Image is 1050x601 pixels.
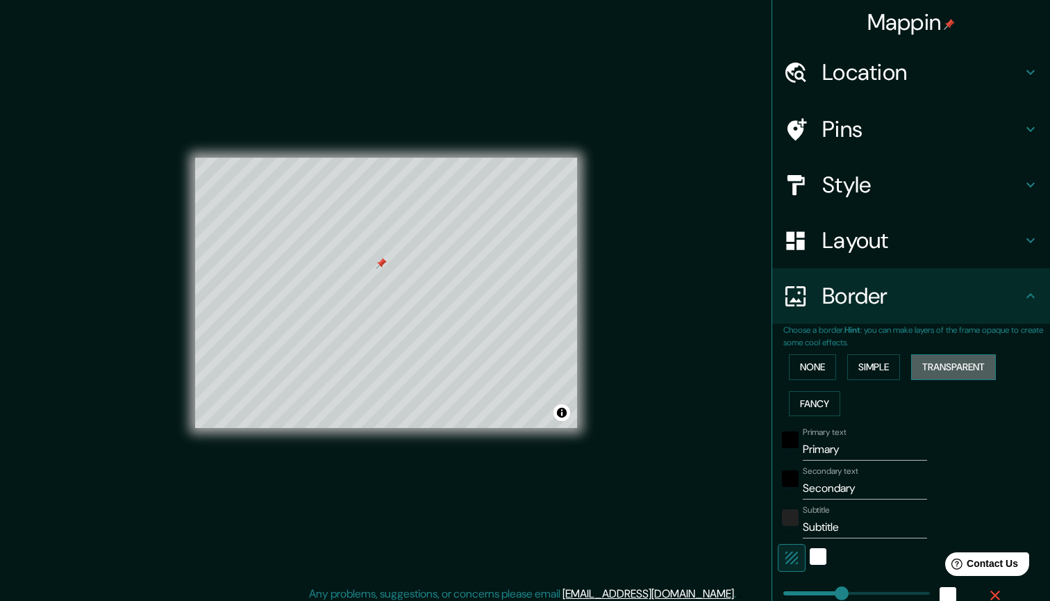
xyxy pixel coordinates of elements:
[803,504,830,516] label: Subtitle
[822,227,1022,254] h4: Layout
[772,157,1050,213] div: Style
[772,268,1050,324] div: Border
[847,354,900,380] button: Simple
[782,509,799,526] button: color-222222
[772,101,1050,157] div: Pins
[822,115,1022,143] h4: Pins
[803,466,858,477] label: Secondary text
[822,282,1022,310] h4: Border
[867,8,956,36] h4: Mappin
[822,58,1022,86] h4: Location
[783,324,1050,349] p: Choose a border. : you can make layers of the frame opaque to create some cool effects.
[562,586,734,601] a: [EMAIL_ADDRESS][DOMAIN_NAME]
[810,548,826,565] button: white
[944,19,955,30] img: pin-icon.png
[789,354,836,380] button: None
[553,404,570,421] button: Toggle attribution
[782,470,799,487] button: black
[803,427,846,438] label: Primary text
[782,431,799,448] button: black
[822,171,1022,199] h4: Style
[844,324,860,336] b: Hint
[772,44,1050,100] div: Location
[772,213,1050,268] div: Layout
[926,547,1035,586] iframe: Help widget launcher
[789,391,840,417] button: Fancy
[911,354,996,380] button: Transparent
